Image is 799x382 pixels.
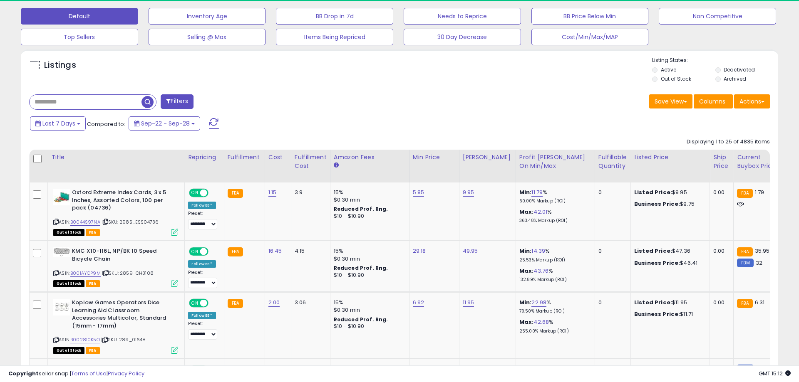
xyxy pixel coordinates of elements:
div: $0.30 min [334,196,403,204]
span: 1.79 [755,188,764,196]
b: Max: [519,318,534,326]
button: 30 Day Decrease [404,29,521,45]
div: $10 - $10.90 [334,213,403,220]
th: The percentage added to the cost of goods (COGS) that forms the calculator for Min & Max prices. [516,150,595,182]
div: 3.06 [295,299,324,306]
h5: Listings [44,59,76,71]
div: $47.36 [634,247,703,255]
span: | SKU: 2985_ESS04736 [102,219,159,225]
span: 6.31 [755,298,765,306]
b: Business Price: [634,310,680,318]
span: Compared to: [87,120,125,128]
div: $10 - $10.90 [334,323,403,330]
button: Items Being Repriced [276,29,393,45]
div: 15% [334,299,403,306]
div: Follow BB * [188,202,216,209]
a: B002810K5O [70,336,100,343]
small: FBA [228,189,243,198]
div: Profit [PERSON_NAME] on Min/Max [519,153,591,170]
button: Inventory Age [149,8,266,25]
button: Actions [734,94,770,108]
b: Business Price: [634,259,680,267]
button: Selling @ Max [149,29,266,45]
b: Min: [519,247,532,255]
span: | SKU: 2859_CH3108 [102,270,154,276]
button: Filters [161,94,193,109]
div: % [519,318,588,334]
div: Amazon Fees [334,153,406,162]
span: FBA [86,229,100,236]
div: ASIN: [53,189,178,235]
div: 4.15 [295,247,324,255]
button: Save View [649,94,692,108]
div: $46.41 [634,259,703,267]
a: 42.68 [533,318,549,326]
button: Top Sellers [21,29,138,45]
a: 29.18 [413,247,426,255]
div: 0.00 [713,299,727,306]
button: Needs to Reprice [404,8,521,25]
b: KMC X10-116L, NP/BK 10 Speed Bicycle Chain [72,247,173,265]
span: 35.95 [755,247,770,255]
small: FBA [737,247,752,256]
p: 60.00% Markup (ROI) [519,198,588,204]
b: Max: [519,208,534,216]
div: Displaying 1 to 25 of 4835 items [687,138,770,146]
a: 43.76 [533,267,548,275]
span: ON [190,248,200,255]
span: 2025-10-6 15:12 GMT [759,370,791,377]
b: Max: [519,267,534,275]
b: Min: [519,298,532,306]
button: BB Drop in 7d [276,8,393,25]
small: FBM [737,259,753,267]
button: Default [21,8,138,25]
b: Reduced Prof. Rng. [334,264,388,271]
label: Deactivated [724,66,755,73]
div: Listed Price [634,153,706,162]
b: Business Price: [634,200,680,208]
div: ASIN: [53,299,178,353]
div: $11.95 [634,299,703,306]
label: Active [661,66,676,73]
label: Out of Stock [661,75,691,82]
div: 0.00 [713,247,727,255]
a: 6.92 [413,298,424,307]
div: % [519,247,588,263]
small: FBA [228,247,243,256]
div: % [519,267,588,283]
button: Last 7 Days [30,116,86,131]
a: 42.01 [533,208,547,216]
div: Follow BB * [188,312,216,319]
a: 16.45 [268,247,282,255]
span: OFF [207,248,221,255]
span: ON [190,300,200,307]
div: 0 [598,247,624,255]
b: Listed Price: [634,247,672,255]
div: 3.9 [295,189,324,196]
b: Listed Price: [634,188,672,196]
a: Privacy Policy [108,370,144,377]
div: Cost [268,153,288,162]
div: 0.00 [713,189,727,196]
div: $9.75 [634,200,703,208]
p: 25.53% Markup (ROI) [519,257,588,263]
span: All listings that are currently out of stock and unavailable for purchase on Amazon [53,280,84,287]
div: 15% [334,247,403,255]
a: B001AYOP9M [70,270,101,277]
span: | SKU: 289_01648 [101,336,146,343]
b: Koplow Games Operators Dice Learning Aid Classroom Accessories Multicolor, Standard (15mm - 17mm) [72,299,173,332]
div: Min Price [413,153,456,162]
b: Reduced Prof. Rng. [334,205,388,212]
button: Non Competitive [659,8,776,25]
div: Follow BB * [188,260,216,268]
button: Sep-22 - Sep-28 [129,116,200,131]
p: 363.48% Markup (ROI) [519,218,588,224]
div: $0.30 min [334,255,403,263]
strong: Copyright [8,370,39,377]
b: Reduced Prof. Rng. [334,316,388,323]
div: % [519,189,588,204]
div: $10 - $10.90 [334,272,403,279]
span: 32 [756,259,762,267]
p: 255.00% Markup (ROI) [519,328,588,334]
a: 5.85 [413,188,424,197]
